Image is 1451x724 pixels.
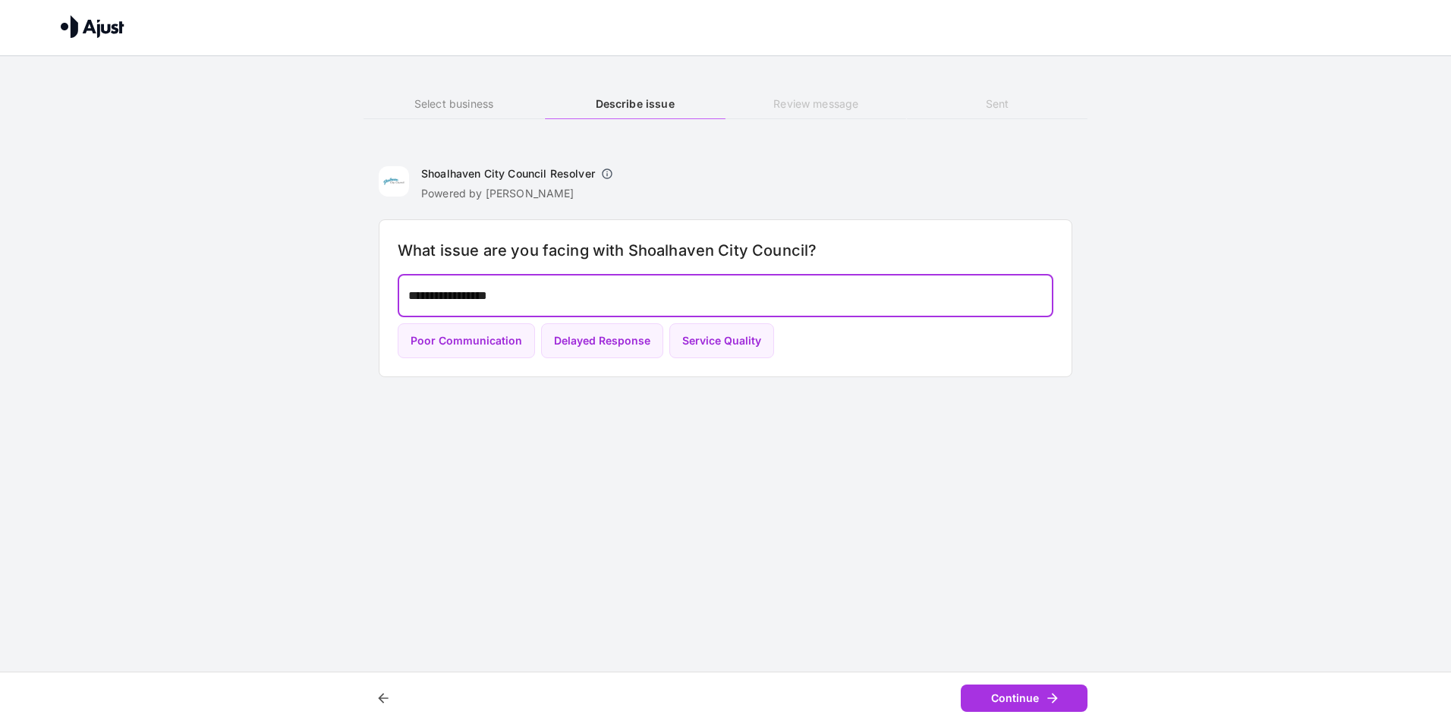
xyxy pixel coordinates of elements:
img: Ajust [61,15,124,38]
h6: Shoalhaven City Council Resolver [421,166,595,181]
img: Shoalhaven City Council [379,166,409,197]
button: Service Quality [669,323,774,359]
button: Delayed Response [541,323,663,359]
h6: Review message [725,96,906,112]
h6: What issue are you facing with Shoalhaven City Council? [398,238,1053,263]
h6: Sent [907,96,1087,112]
h6: Describe issue [545,96,725,112]
h6: Select business [364,96,544,112]
p: Powered by [PERSON_NAME] [421,186,619,201]
button: Continue [961,685,1087,713]
button: Poor Communication [398,323,535,359]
